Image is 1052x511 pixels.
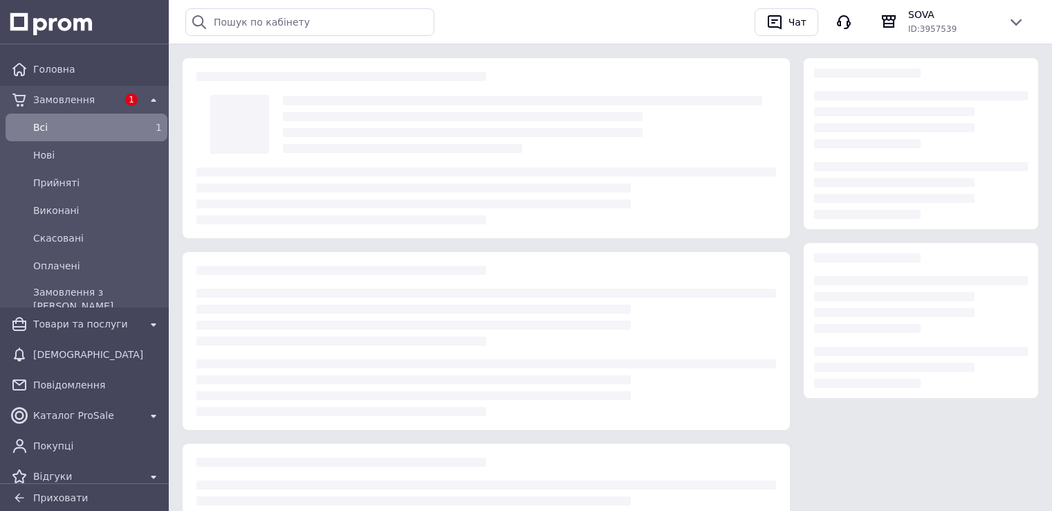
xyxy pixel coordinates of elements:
span: Виконані [33,204,162,217]
span: Скасовані [33,231,162,245]
span: Замовлення [33,93,118,107]
span: Прийняті [33,176,162,190]
div: Чат [786,12,809,33]
span: 1 [156,122,162,133]
span: Каталог ProSale [33,409,140,422]
span: [DEMOGRAPHIC_DATA] [33,348,162,361]
span: 1 [125,93,138,106]
input: Пошук по кабінету [185,8,434,36]
span: ID: 3957539 [908,24,957,34]
span: Всi [33,120,134,134]
button: Чат [755,8,818,36]
span: Головна [33,62,162,76]
span: Замовлення з [PERSON_NAME] [33,285,162,313]
span: Відгуки [33,469,140,483]
span: Приховати [33,492,88,503]
span: SOVA [908,8,997,21]
span: Оплачені [33,259,162,273]
span: Покупці [33,439,162,453]
span: Нові [33,148,162,162]
span: Повідомлення [33,378,162,392]
span: Товари та послуги [33,317,140,331]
